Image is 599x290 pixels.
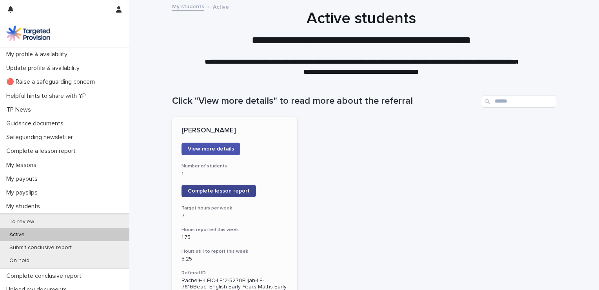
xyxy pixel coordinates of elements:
h3: Referral ID [182,270,288,276]
input: Search [482,95,556,108]
a: Complete lesson report [182,185,256,197]
p: To review [3,218,40,225]
h1: Active students [169,9,553,28]
p: My payslips [3,189,44,196]
p: Helpful hints to share with YP [3,92,92,100]
p: My profile & availability [3,51,74,58]
p: 🔴 Raise a safeguarding concern [3,78,101,86]
p: Active [3,231,31,238]
p: 7 [182,213,288,219]
p: 5.25 [182,256,288,262]
img: M5nRWzHhSzIhMunXDL62 [6,26,50,41]
p: Submit conclusive report [3,244,78,251]
p: Active [213,2,229,11]
h3: Hours still to report this week [182,248,288,255]
span: View more details [188,146,234,152]
p: Update profile & availability [3,64,86,72]
h3: Number of students [182,163,288,169]
p: My payouts [3,175,44,183]
p: Complete conclusive report [3,272,88,280]
h3: Hours reported this week [182,227,288,233]
p: 1 [182,171,288,177]
a: My students [172,2,204,11]
p: On hold [3,257,36,264]
p: Safeguarding newsletter [3,134,79,141]
h3: Target hours per week [182,205,288,211]
p: TP News [3,106,37,114]
p: My students [3,203,46,210]
a: View more details [182,143,240,155]
p: [PERSON_NAME] [182,127,288,135]
h1: Click "View more details" to read more about the referral [172,95,479,107]
span: Complete lesson report [188,188,250,194]
p: My lessons [3,162,43,169]
p: Complete a lesson report [3,147,82,155]
p: Guidance documents [3,120,70,127]
p: 1.75 [182,234,288,241]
